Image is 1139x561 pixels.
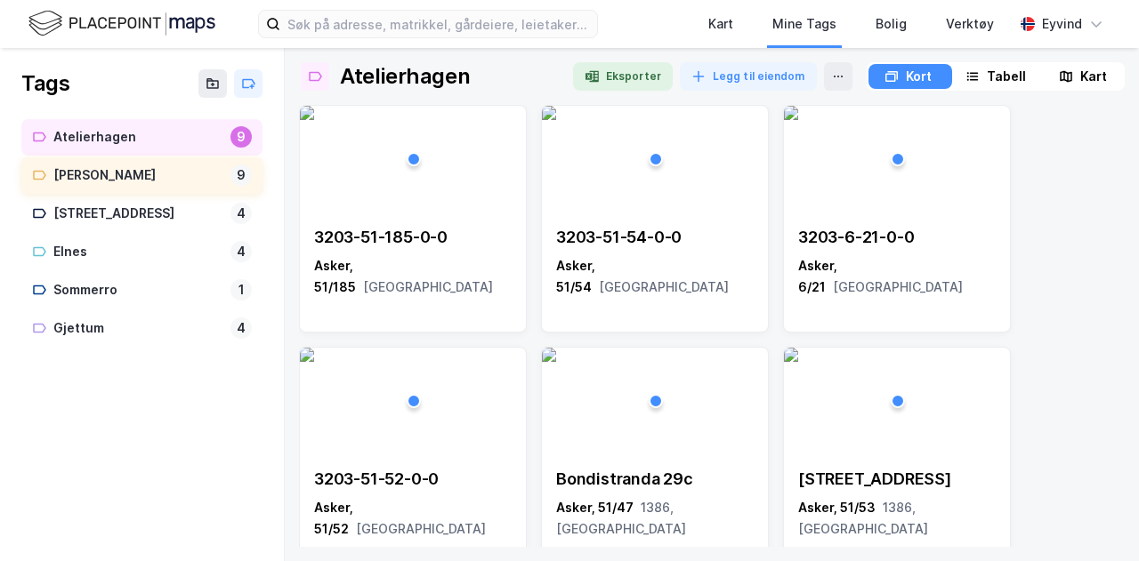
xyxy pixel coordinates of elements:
[798,255,996,298] div: Asker, 6/21
[230,279,252,301] div: 1
[573,62,673,91] button: Eksporter
[53,241,223,263] div: Elnes
[230,164,252,186] div: 9
[314,227,512,248] div: 3203-51-185-0-0
[230,203,252,224] div: 4
[53,203,223,225] div: [STREET_ADDRESS]
[53,126,223,148] div: Atelierhagen
[53,317,223,340] div: Gjettum
[314,255,512,298] div: Asker, 51/185
[356,521,486,536] span: [GEOGRAPHIC_DATA]
[340,62,470,91] div: Atelierhagen
[798,227,996,248] div: 3203-6-21-0-0
[280,11,597,37] input: Søk på adresse, matrikkel, gårdeiere, leietakere eller personer
[21,157,263,194] a: [PERSON_NAME]9
[556,500,686,536] span: 1386, [GEOGRAPHIC_DATA]
[556,255,754,298] div: Asker, 51/54
[987,66,1026,87] div: Tabell
[556,469,754,490] div: Bondistranda 29c
[1042,13,1082,35] div: Eyvind
[53,279,223,301] div: Sommerro
[1050,476,1139,561] iframe: Chat Widget
[21,196,263,232] a: [STREET_ADDRESS]4
[542,106,556,120] img: 256x120
[906,66,932,87] div: Kort
[363,279,493,294] span: [GEOGRAPHIC_DATA]
[772,13,836,35] div: Mine Tags
[556,227,754,248] div: 3203-51-54-0-0
[230,317,252,339] div: 4
[1050,476,1139,561] div: Kontrollprogram for chat
[798,500,928,536] span: 1386, [GEOGRAPHIC_DATA]
[314,469,512,490] div: 3203-51-52-0-0
[833,279,963,294] span: [GEOGRAPHIC_DATA]
[21,234,263,270] a: Elnes4
[53,164,223,187] div: [PERSON_NAME]
[876,13,907,35] div: Bolig
[21,272,263,309] a: Sommerro1
[708,13,733,35] div: Kart
[21,69,69,98] div: Tags
[1080,66,1107,87] div: Kart
[784,106,798,120] img: 256x120
[784,348,798,362] img: 256x120
[300,348,314,362] img: 256x120
[21,119,263,156] a: Atelierhagen9
[599,279,729,294] span: [GEOGRAPHIC_DATA]
[314,497,512,540] div: Asker, 51/52
[21,310,263,347] a: Gjettum4
[300,106,314,120] img: 256x120
[542,348,556,362] img: 256x120
[28,8,215,39] img: logo.f888ab2527a4732fd821a326f86c7f29.svg
[946,13,994,35] div: Verktøy
[798,469,996,490] div: [STREET_ADDRESS]
[230,126,252,148] div: 9
[556,497,754,540] div: Asker, 51/47
[798,497,996,540] div: Asker, 51/53
[230,241,252,262] div: 4
[680,62,817,91] button: Legg til eiendom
